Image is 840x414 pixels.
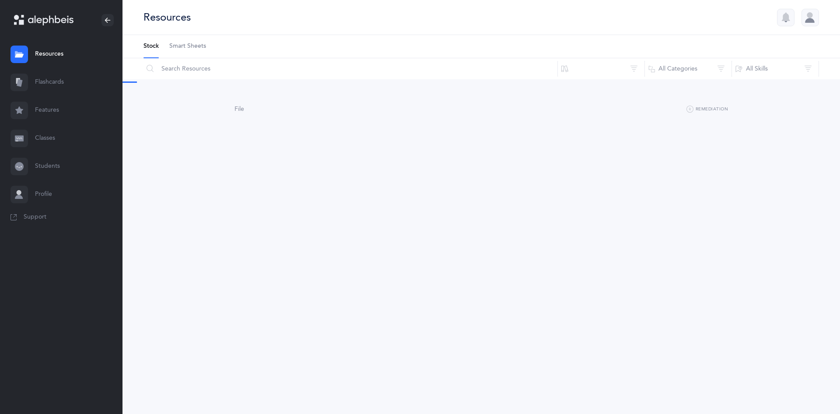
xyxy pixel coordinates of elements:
[169,42,206,51] span: Smart Sheets
[143,10,191,25] div: Resources
[24,213,46,222] span: Support
[731,58,819,79] button: All Skills
[686,104,728,115] button: Remediation
[143,58,558,79] input: Search Resources
[644,58,732,79] button: All Categories
[234,106,244,113] span: File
